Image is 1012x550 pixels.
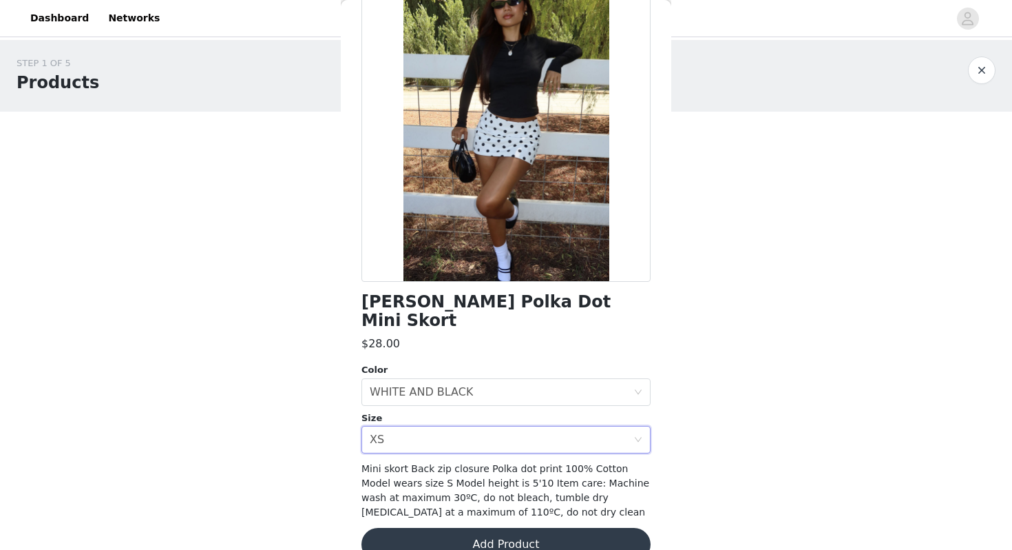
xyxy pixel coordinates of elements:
[17,70,99,95] h1: Products
[361,293,651,330] h1: [PERSON_NAME] Polka Dot Mini Skort
[100,3,168,34] a: Networks
[370,427,384,453] div: XS
[370,379,473,405] div: WHITE AND BLACK
[961,8,974,30] div: avatar
[361,411,651,425] div: Size
[22,3,97,34] a: Dashboard
[361,463,649,518] span: Mini skort Back zip closure Polka dot print 100% Cotton Model wears size S Model height is 5'10 I...
[17,57,99,70] div: STEP 1 OF 5
[361,363,651,377] div: Color
[361,336,400,352] h3: $28.00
